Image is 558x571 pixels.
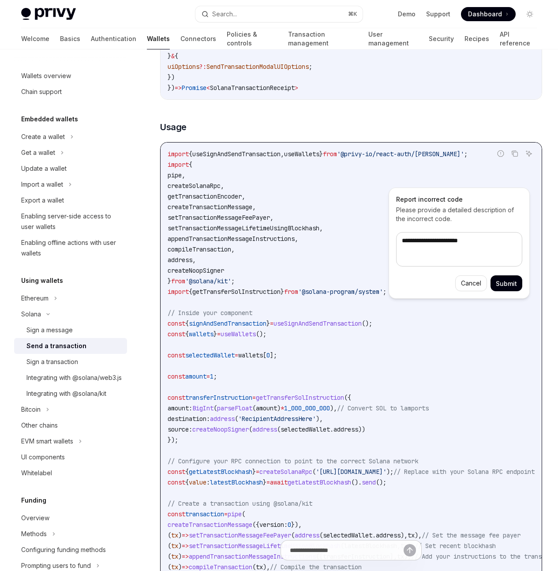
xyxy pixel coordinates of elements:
span: '[URL][DOMAIN_NAME]' [316,468,386,476]
h5: Embedded wallets [21,114,78,124]
span: ; [383,288,386,296]
button: Ask AI [523,148,535,159]
span: createNoopSigner [192,425,249,433]
span: ); [386,468,393,476]
span: const [168,468,185,476]
span: = [217,330,221,338]
div: Overview [21,513,49,523]
span: 0 [288,521,291,529]
span: , [295,235,298,243]
a: Recipes [464,28,489,49]
span: = [252,394,256,402]
span: = [256,468,259,476]
span: transaction [185,510,224,518]
a: Wallets [147,28,170,49]
span: tx [171,531,178,539]
span: ( [291,531,295,539]
span: ({ [252,521,259,529]
div: Whitelabel [21,468,52,478]
span: address [376,531,401,539]
div: Sign a transaction [26,357,78,367]
span: compileTransaction [168,245,231,253]
button: Toggle dark mode [523,7,537,21]
span: const [168,394,185,402]
span: > [295,84,298,92]
a: Wallets overview [14,68,127,84]
a: Enabling offline actions with user wallets [14,235,127,261]
span: } [319,150,323,158]
a: Integrating with @solana/kit [14,386,127,402]
a: Authentication [91,28,136,49]
span: // Convert SOL to lamports [337,404,429,412]
a: Whitelabel [14,465,127,481]
span: ), [316,415,323,423]
a: Update a wallet [14,161,127,177]
span: // Set the message fee payer [422,531,521,539]
span: , [319,224,323,232]
span: ), [401,531,408,539]
div: Send a transaction [26,341,86,351]
span: 1 [210,372,213,380]
span: } [266,319,270,327]
span: < [206,84,210,92]
span: amount [256,404,277,412]
a: Sign a transaction [14,354,127,370]
a: Export a wallet [14,192,127,208]
span: } [263,478,266,486]
a: Welcome [21,28,49,49]
span: version: [259,521,288,529]
div: Enabling server-side access to user wallets [21,211,122,232]
span: , [221,182,224,190]
div: Configuring funding methods [21,545,106,555]
button: Report incorrect code [495,148,506,159]
span: & [171,52,175,60]
span: '@solana/kit' [185,277,231,285]
span: address [210,415,235,423]
span: tx [408,531,415,539]
span: = [235,351,238,359]
span: import [168,150,189,158]
div: Integrating with @solana/web3.js [26,372,122,383]
span: // Configure your RPC connection to point to the correct Solana network [168,457,418,465]
span: }), [291,521,302,529]
button: Copy the contents from the code block [509,148,521,159]
span: amount [185,372,206,380]
a: Chain support [14,84,127,100]
span: , [242,192,245,200]
span: = [270,319,273,327]
div: Get a wallet [21,147,55,158]
span: ( [277,425,281,433]
span: , [252,203,256,211]
a: Dashboard [461,7,516,21]
span: // Inside your component [168,309,252,317]
span: ), [415,531,422,539]
button: Submit [491,275,522,291]
span: ) [178,531,182,539]
span: { [185,478,189,486]
a: Policies & controls [227,28,277,49]
span: ( [249,425,252,433]
span: useWallets [221,330,256,338]
span: (); [362,319,372,327]
div: Bitcoin [21,404,41,415]
span: ; [231,277,235,285]
span: => [182,531,189,539]
span: useWallets [284,150,319,158]
span: (); [256,330,266,338]
span: transferInstruction [185,394,252,402]
span: pipe [168,171,182,179]
span: '@privy-io/react-auth/[PERSON_NAME]' [337,150,464,158]
span: } [213,330,217,338]
span: = [266,478,270,486]
span: Report incorrect code [396,195,522,204]
span: getLatestBlockhash [288,478,351,486]
a: Configuring funding methods [14,542,127,558]
span: Dashboard [468,10,502,19]
span: const [168,478,185,486]
a: Basics [60,28,80,49]
div: Solana [21,309,41,319]
a: API reference [500,28,537,49]
a: Integrating with @solana/web3.js [14,370,127,386]
span: // Replace with your Solana RPC endpoint [393,468,535,476]
span: , [192,256,196,264]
